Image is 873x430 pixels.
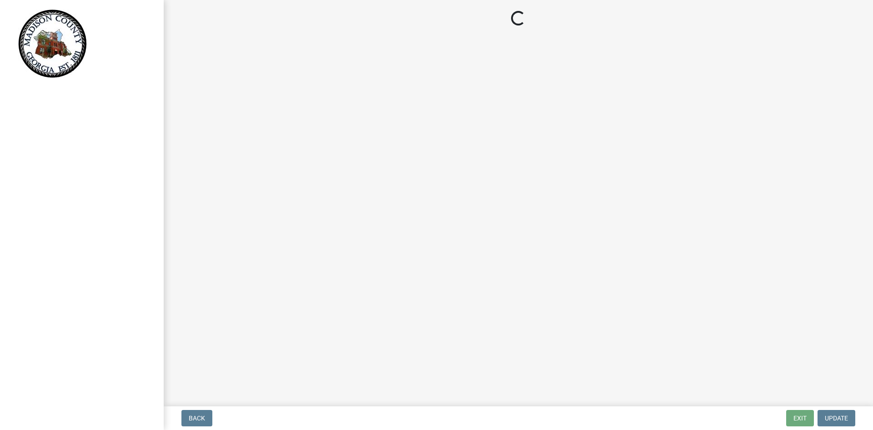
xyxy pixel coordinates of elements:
[189,415,205,422] span: Back
[18,10,87,78] img: Madison County, Georgia
[825,415,848,422] span: Update
[786,410,814,426] button: Exit
[818,410,855,426] button: Update
[181,410,212,426] button: Back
